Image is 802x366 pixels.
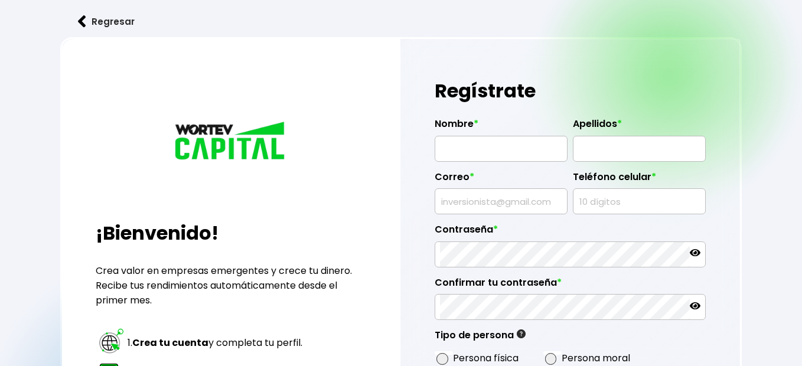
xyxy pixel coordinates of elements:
[60,6,152,37] button: Regresar
[435,277,705,295] label: Confirmar tu contraseña
[96,219,366,247] h2: ¡Bienvenido!
[453,351,519,365] label: Persona física
[127,326,305,360] td: 1. y completa tu perfil.
[172,120,290,164] img: logo_wortev_capital
[578,189,700,214] input: 10 dígitos
[573,118,706,136] label: Apellidos
[562,351,630,365] label: Persona moral
[435,329,526,347] label: Tipo de persona
[573,171,706,189] label: Teléfono celular
[78,15,86,28] img: flecha izquierda
[96,263,366,308] p: Crea valor en empresas emergentes y crece tu dinero. Recibe tus rendimientos automáticamente desd...
[435,224,705,241] label: Contraseña
[435,73,705,109] h1: Regístrate
[435,118,568,136] label: Nombre
[60,6,742,37] a: flecha izquierdaRegresar
[132,336,208,349] strong: Crea tu cuenta
[517,329,526,338] img: gfR76cHglkPwleuBLjWdxeZVvX9Wp6JBDmjRYY8JYDQn16A2ICN00zLTgIroGa6qie5tIuWH7V3AapTKqzv+oMZsGfMUqL5JM...
[440,189,562,214] input: inversionista@gmail.com
[435,171,568,189] label: Correo
[97,327,125,355] img: paso 1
